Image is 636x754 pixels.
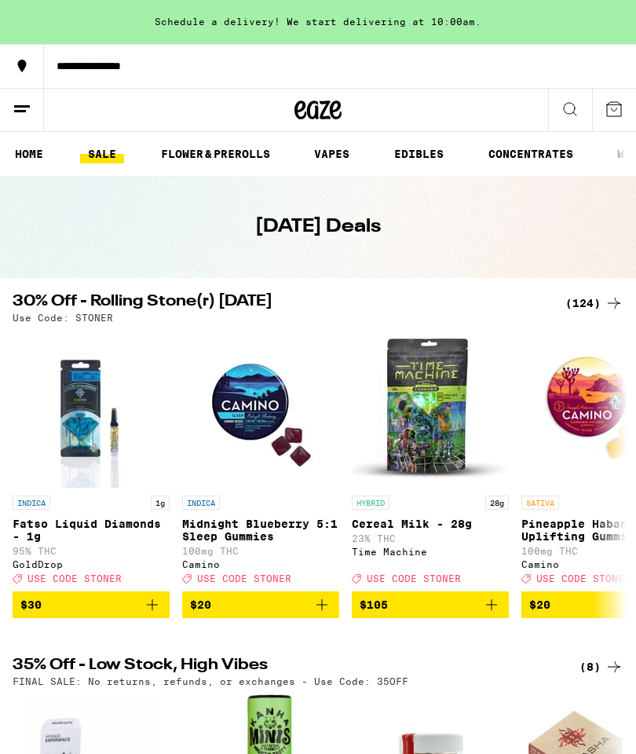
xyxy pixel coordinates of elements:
span: USE CODE STONER [536,573,631,584]
a: (124) [565,294,623,313]
h1: [DATE] Deals [255,214,381,240]
button: Add to bag [352,591,509,618]
p: INDICA [182,496,220,510]
span: $20 [529,598,550,611]
img: Time Machine - Cereal Milk - 28g [352,331,509,488]
div: Time Machine [352,547,509,557]
span: $30 [20,598,42,611]
a: CONCENTRATES [481,145,581,163]
button: Add to bag [182,591,339,618]
h2: 30% Off - Rolling Stone(r) [DATE] [13,294,546,313]
a: FLOWER & PREROLLS [153,145,278,163]
p: 1g [151,496,170,510]
p: HYBRID [352,496,389,510]
p: SATIVA [521,496,559,510]
button: Add to bag [13,591,170,618]
img: Camino - Midnight Blueberry 5:1 Sleep Gummies [182,331,339,488]
p: 95% THC [13,546,170,556]
a: HOME [7,145,51,163]
p: 23% THC [352,533,509,544]
span: $105 [360,598,388,611]
p: INDICA [13,496,50,510]
a: SALE [80,145,124,163]
div: Camino [182,559,339,569]
p: Fatso Liquid Diamonds - 1g [13,518,170,543]
p: FINAL SALE: No returns, refunds, or exchanges - Use Code: 35OFF [13,676,408,686]
a: VAPES [306,145,357,163]
span: USE CODE STONER [367,573,461,584]
p: 28g [485,496,509,510]
a: Open page for Fatso Liquid Diamonds - 1g from GoldDrop [13,331,170,591]
a: EDIBLES [386,145,451,163]
a: Open page for Cereal Milk - 28g from Time Machine [352,331,509,591]
a: Open page for Midnight Blueberry 5:1 Sleep Gummies from Camino [182,331,339,591]
a: (8) [579,657,623,676]
p: 100mg THC [182,546,339,556]
span: $20 [190,598,211,611]
div: GoldDrop [13,559,170,569]
span: USE CODE STONER [27,573,122,584]
p: Use Code: STONER [13,313,113,323]
span: USE CODE STONER [197,573,291,584]
h2: 35% Off - Low Stock, High Vibes [13,657,546,676]
p: Cereal Milk - 28g [352,518,509,530]
p: Midnight Blueberry 5:1 Sleep Gummies [182,518,339,543]
img: GoldDrop - Fatso Liquid Diamonds - 1g [28,331,154,488]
